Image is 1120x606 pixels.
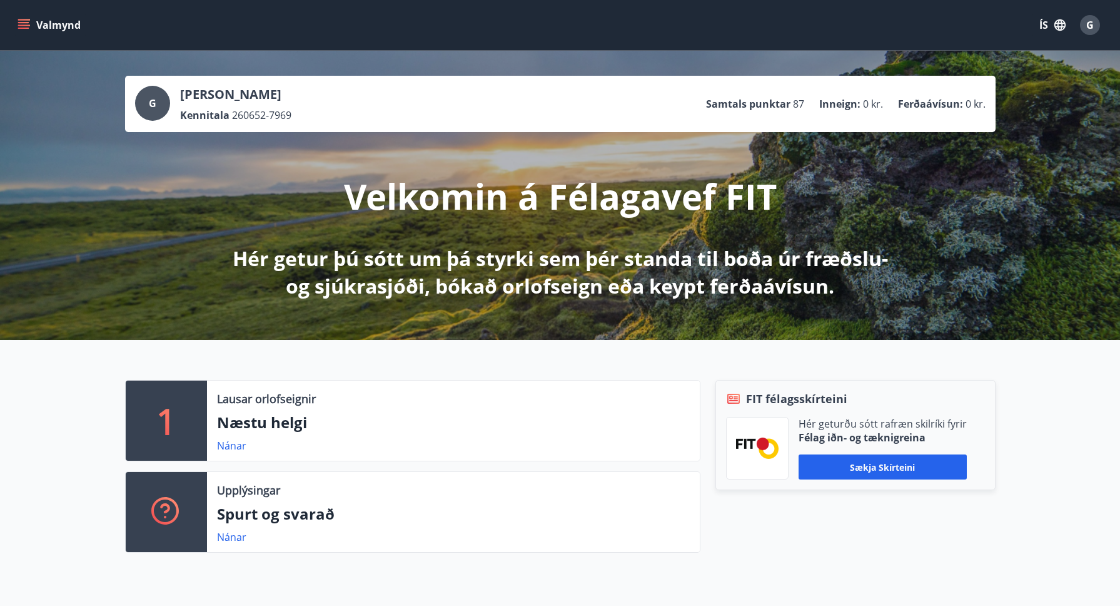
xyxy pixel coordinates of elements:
[799,417,967,431] p: Hér geturðu sótt rafræn skilríki fyrir
[898,97,963,111] p: Ferðaávísun :
[217,530,246,544] a: Nánar
[746,391,847,407] span: FIT félagsskírteini
[1032,14,1072,36] button: ÍS
[793,97,804,111] span: 87
[217,412,690,433] p: Næstu helgi
[799,431,967,444] p: Félag iðn- og tæknigreina
[232,108,291,122] span: 260652-7969
[819,97,860,111] p: Inneign :
[217,391,316,407] p: Lausar orlofseignir
[217,503,690,525] p: Spurt og svarað
[706,97,790,111] p: Samtals punktar
[1075,10,1105,40] button: G
[863,97,883,111] span: 0 kr.
[156,397,176,444] p: 1
[217,482,280,498] p: Upplýsingar
[15,14,86,36] button: menu
[180,108,230,122] p: Kennitala
[217,439,246,453] a: Nánar
[230,245,890,300] p: Hér getur þú sótt um þá styrki sem þér standa til boða úr fræðslu- og sjúkrasjóði, bókað orlofsei...
[966,97,986,111] span: 0 kr.
[799,454,967,480] button: Sækja skírteini
[344,172,777,220] p: Velkomin á Félagavef FIT
[149,96,156,110] span: G
[180,86,291,103] p: [PERSON_NAME]
[736,438,779,458] img: FPQVkF9lTnNbbaRSFyT17YYeljoOGk5m51IhT0bO.png
[1086,18,1094,32] span: G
